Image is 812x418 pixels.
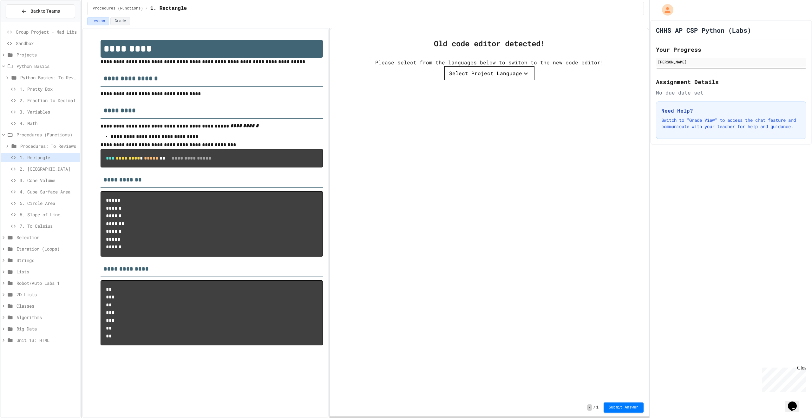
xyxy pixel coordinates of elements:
[785,393,806,412] iframe: chat widget
[655,3,675,17] div: My Account
[16,245,78,252] span: Iteration (Loops)
[16,29,78,35] span: Group Project - Mad Libs
[16,51,78,58] span: Projects
[20,143,78,149] span: Procedures: To Reviews
[20,86,78,92] span: 1. Pretty Box
[20,188,78,195] span: 4. Cube Surface Area
[20,177,78,184] span: 3. Cone Volume
[759,365,806,392] iframe: chat widget
[20,74,78,81] span: Python Basics: To Reviews
[20,120,78,127] span: 4. Math
[656,26,751,35] h1: CHHS AP CSP Python (Labs)
[16,280,78,286] span: Robot/Auto Labs 1
[30,8,60,15] span: Back to Teams
[3,3,44,40] div: Chat with us now!Close
[16,131,78,138] span: Procedures (Functions)
[16,314,78,321] span: Algorithms
[16,337,78,343] span: Unit 13: HTML
[93,6,143,11] span: Procedures (Functions)
[375,59,604,66] div: Please select from the languages below to switch to the new code editor!
[16,257,78,264] span: Strings
[20,108,78,115] span: 3. Variables
[661,117,801,130] p: Switch to "Grade View" to access the chat feature and communicate with your teacher for help and ...
[6,4,75,18] button: Back to Teams
[656,89,806,96] div: No due date set
[587,404,592,411] span: -
[596,405,599,410] span: 1
[150,5,187,12] span: 1. Rectangle
[146,6,148,11] span: /
[658,59,804,65] div: [PERSON_NAME]
[449,69,522,77] div: Select Project Language
[656,45,806,54] h2: Your Progress
[16,303,78,309] span: Classes
[16,234,78,241] span: Selection
[661,107,801,114] h3: Need Help?
[16,268,78,275] span: Lists
[20,154,78,161] span: 1. Rectangle
[434,38,545,49] div: Old code editor detected!
[656,77,806,86] h2: Assignment Details
[16,291,78,298] span: 2D Lists
[604,402,644,413] button: Submit Answer
[16,40,78,47] span: Sandbox
[16,63,78,69] span: Python Basics
[16,325,78,332] span: Big Data
[20,166,78,172] span: 2. [GEOGRAPHIC_DATA]
[20,211,78,218] span: 6. Slope of Line
[20,200,78,206] span: 5. Circle Area
[20,97,78,104] span: 2. Fraction to Decimal
[87,17,109,25] button: Lesson
[20,223,78,229] span: 7. To Celsius
[593,405,596,410] span: /
[444,66,534,80] button: Select Project Language
[609,405,638,410] span: Submit Answer
[110,17,130,25] button: Grade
